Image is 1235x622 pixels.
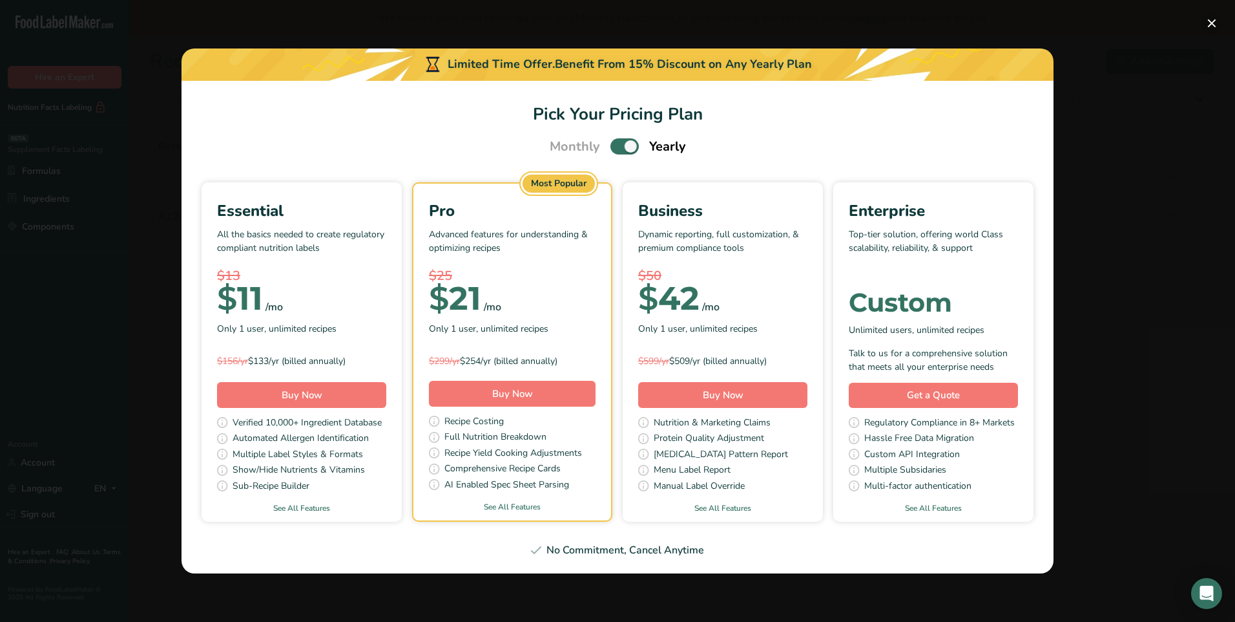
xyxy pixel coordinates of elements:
span: Buy Now [492,387,533,400]
div: $509/yr (billed annually) [638,354,807,368]
span: Custom API Integration [864,447,960,464]
p: Advanced features for understanding & optimizing recipes [429,228,596,266]
div: Custom [849,290,1018,316]
span: Full Nutrition Breakdown [444,430,546,446]
p: All the basics needed to create regulatory compliant nutrition labels [217,228,386,266]
span: Nutrition & Marketing Claims [654,416,771,432]
div: Business [638,199,807,222]
span: $299/yr [429,355,460,367]
span: Recipe Costing [444,414,504,431]
div: 21 [429,286,481,312]
div: 42 [638,286,700,312]
div: /mo [484,299,501,315]
span: Multiple Label Styles & Formats [233,447,363,464]
span: Multi-factor authentication [864,479,971,495]
a: See All Features [202,502,402,514]
div: $25 [429,266,596,286]
div: 11 [217,286,263,312]
span: $156/yr [217,355,248,367]
div: Enterprise [849,199,1018,222]
span: [MEDICAL_DATA] Pattern Report [654,447,788,464]
span: Protein Quality Adjustment [654,431,764,447]
span: Regulatory Compliance in 8+ Markets [864,416,1015,432]
a: See All Features [413,501,611,513]
span: Buy Now [703,389,743,402]
button: Buy Now [217,382,386,408]
span: Manual Label Override [654,479,745,495]
span: $599/yr [638,355,669,367]
p: Top-tier solution, offering world Class scalability, reliability, & support [849,228,1018,266]
div: $13 [217,266,386,286]
div: Benefit From 15% Discount on Any Yearly Plan [555,56,812,73]
div: Limited Time Offer. [182,48,1053,81]
div: /mo [265,299,283,315]
div: $254/yr (billed annually) [429,354,596,368]
span: Recipe Yield Cooking Adjustments [444,446,582,462]
span: Multiple Subsidaries [864,463,946,479]
div: Most Popular [523,175,595,193]
span: AI Enabled Spec Sheet Parsing [444,478,569,494]
span: Unlimited users, unlimited recipes [849,323,984,337]
span: $ [429,279,449,318]
button: Buy Now [429,381,596,407]
span: Verified 10,000+ Ingredient Database [233,416,382,432]
span: Buy Now [282,389,322,402]
div: Open Intercom Messenger [1191,578,1222,609]
span: $ [217,279,237,318]
span: Monthly [550,137,600,156]
span: Sub-Recipe Builder [233,479,309,495]
div: Talk to us for a comprehensive solution that meets all your enterprise needs [849,347,1018,374]
a: Get a Quote [849,383,1018,408]
span: Only 1 user, unlimited recipes [217,322,337,336]
div: $133/yr (billed annually) [217,354,386,368]
button: Buy Now [638,382,807,408]
span: Hassle Free Data Migration [864,431,974,447]
span: Yearly [649,137,686,156]
span: Menu Label Report [654,463,731,479]
div: Pro [429,199,596,222]
span: Comprehensive Recipe Cards [444,462,561,478]
h1: Pick Your Pricing Plan [197,102,1038,127]
span: Only 1 user, unlimited recipes [638,322,758,336]
p: Dynamic reporting, full customization, & premium compliance tools [638,228,807,266]
div: /mo [702,299,720,315]
div: $50 [638,266,807,286]
div: Essential [217,199,386,222]
span: Only 1 user, unlimited recipes [429,322,548,336]
a: See All Features [833,502,1033,514]
a: See All Features [623,502,823,514]
span: Get a Quote [907,388,960,403]
span: Automated Allergen Identification [233,431,369,447]
span: Show/Hide Nutrients & Vitamins [233,463,365,479]
span: $ [638,279,658,318]
div: No Commitment, Cancel Anytime [197,542,1038,558]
